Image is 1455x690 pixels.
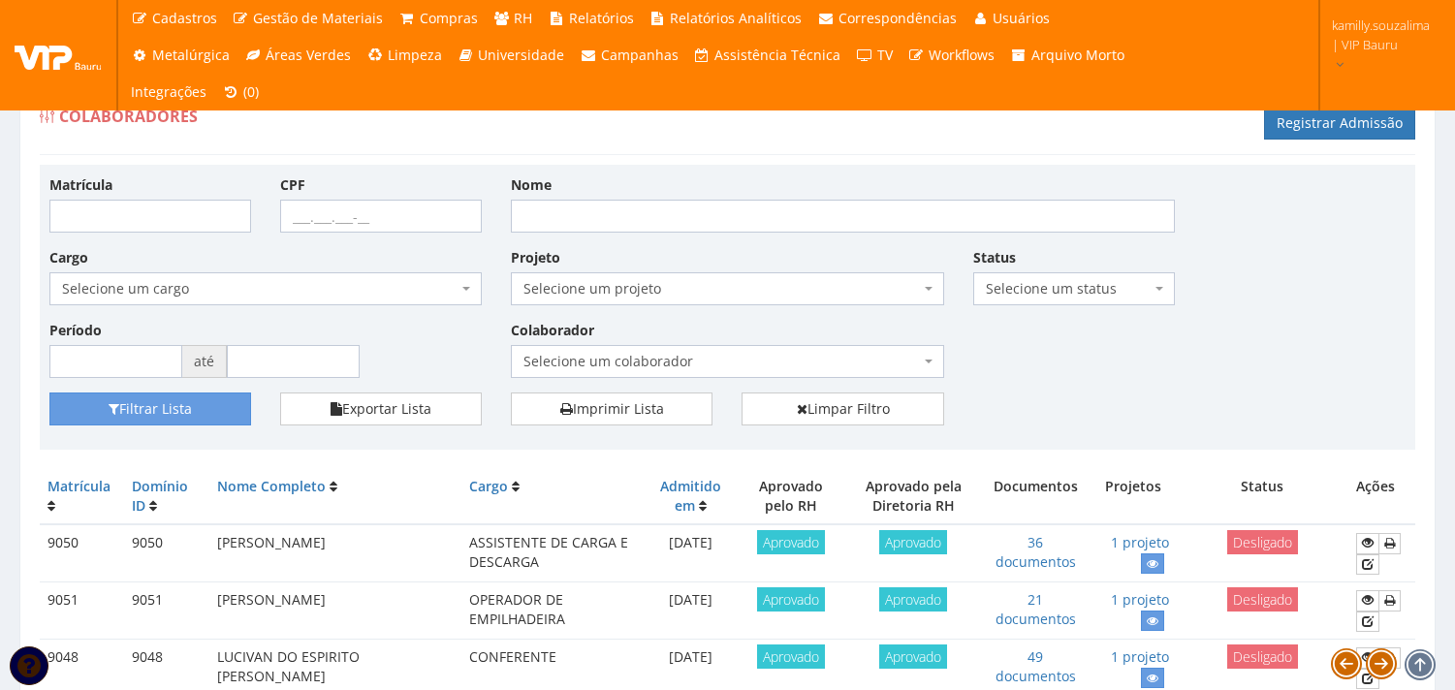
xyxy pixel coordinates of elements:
span: Aprovado [757,530,825,554]
a: 1 projeto [1111,533,1169,551]
span: Arquivo Morto [1031,46,1124,64]
a: Admitido em [660,477,721,515]
a: Áreas Verdes [237,37,360,74]
td: [PERSON_NAME] [209,582,461,640]
a: Nome Completo [217,477,326,495]
label: Nome [511,175,552,195]
th: Documentos [982,469,1089,524]
td: ASSISTENTE DE CARGA E DESCARGA [461,524,645,582]
a: (0) [214,74,267,110]
input: ___.___.___-__ [280,200,482,233]
span: Aprovado [757,587,825,612]
td: [DATE] [644,582,737,640]
span: Relatórios [569,9,634,27]
td: OPERADOR DE EMPILHADEIRA [461,582,645,640]
a: TV [848,37,901,74]
a: Arquivo Morto [1002,37,1132,74]
span: (0) [243,82,259,101]
label: Matrícula [49,175,112,195]
th: Projetos [1089,469,1176,524]
a: Cargo [469,477,508,495]
span: Assistência Técnica [714,46,840,64]
th: Aprovado pelo RH [737,469,844,524]
a: Campanhas [572,37,686,74]
span: Correspondências [838,9,957,27]
th: Ações [1348,469,1415,524]
a: Registrar Admissão [1264,107,1415,140]
button: Filtrar Lista [49,392,251,425]
span: Selecione um cargo [62,279,458,298]
a: Integrações [123,74,214,110]
span: Aprovado [879,644,947,669]
span: Aprovado [757,644,825,669]
a: Universidade [450,37,573,74]
td: 9051 [40,582,124,640]
span: Aprovado [879,530,947,554]
td: 9050 [124,524,209,582]
span: Workflows [929,46,995,64]
td: [DATE] [644,524,737,582]
a: 36 documentos [996,533,1076,571]
span: até [182,345,227,378]
span: Integrações [131,82,206,101]
span: Desligado [1227,587,1298,612]
a: Workflows [901,37,1003,74]
span: Desligado [1227,644,1298,669]
a: Domínio ID [132,477,188,515]
span: Selecione um colaborador [523,352,919,371]
label: Projeto [511,248,560,267]
th: Status [1177,469,1348,524]
a: Assistência Técnica [686,37,849,74]
a: 1 projeto [1111,647,1169,666]
span: Usuários [993,9,1050,27]
span: Limpeza [388,46,442,64]
td: 9051 [124,582,209,640]
span: Selecione um projeto [511,272,943,305]
img: logo [15,41,102,70]
a: Limpeza [359,37,450,74]
label: Período [49,321,102,340]
a: 21 documentos [996,590,1076,628]
a: Imprimir Lista [511,392,712,425]
span: Metalúrgica [152,46,230,64]
span: Desligado [1227,530,1298,554]
span: Relatórios Analíticos [670,9,802,27]
span: Selecione um cargo [49,272,482,305]
span: Colaboradores [59,106,198,127]
a: Limpar Filtro [742,392,943,425]
label: Status [973,248,1016,267]
th: Aprovado pela Diretoria RH [845,469,982,524]
span: Selecione um colaborador [511,345,943,378]
a: 49 documentos [996,647,1076,685]
span: TV [877,46,893,64]
td: [PERSON_NAME] [209,524,461,582]
label: Colaborador [511,321,594,340]
span: Selecione um projeto [523,279,919,298]
label: CPF [280,175,305,195]
span: Aprovado [879,587,947,612]
button: Exportar Lista [280,392,482,425]
span: Selecione um status [986,279,1151,298]
span: Gestão de Materiais [253,9,383,27]
a: Matrícula [47,477,111,495]
span: Selecione um status [973,272,1175,305]
a: 1 projeto [1111,590,1169,609]
span: Campanhas [601,46,679,64]
a: Metalúrgica [123,37,237,74]
td: 9050 [40,524,124,582]
span: Cadastros [152,9,217,27]
span: kamilly.souzalima | VIP Bauru [1332,16,1430,54]
span: Compras [420,9,478,27]
span: Universidade [478,46,564,64]
label: Cargo [49,248,88,267]
span: Áreas Verdes [266,46,351,64]
span: RH [514,9,532,27]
